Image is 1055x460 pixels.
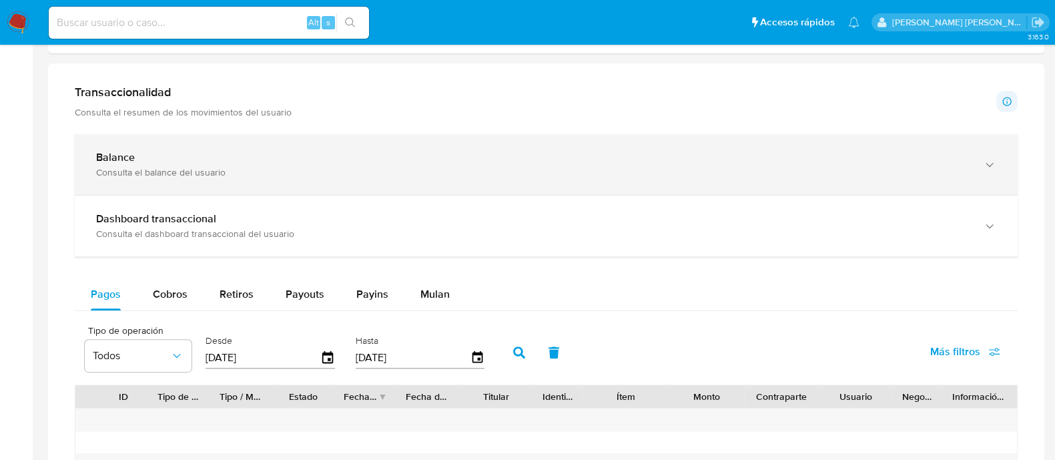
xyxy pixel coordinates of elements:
[848,17,859,28] a: Notificaciones
[49,14,369,31] input: Buscar usuario o caso...
[1031,15,1045,29] a: Salir
[308,16,319,29] span: Alt
[326,16,330,29] span: s
[892,16,1027,29] p: anamaria.arriagasanchez@mercadolibre.com.mx
[1027,31,1048,42] span: 3.163.0
[760,15,835,29] span: Accesos rápidos
[336,13,364,32] button: search-icon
